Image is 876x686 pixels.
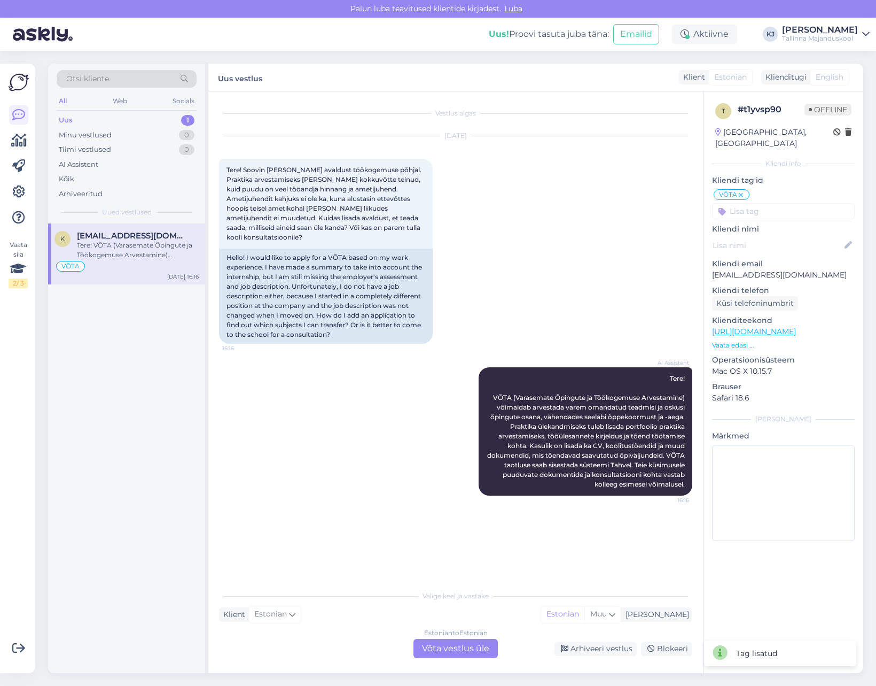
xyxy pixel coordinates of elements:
span: Offline [804,104,851,115]
input: Lisa nimi [713,240,842,251]
div: Arhiveeritud [59,189,103,199]
span: Muu [590,609,607,619]
div: [PERSON_NAME] [621,609,689,620]
div: [DATE] [219,131,692,141]
p: Operatsioonisüsteem [712,354,855,366]
span: AI Assistent [649,359,689,367]
p: Märkmed [712,430,855,442]
div: Hello! I would like to apply for a VÕTA based on my work experience. I have made a summary to tak... [219,249,433,344]
div: Estonian to Estonian [424,628,488,638]
p: Vaata edasi ... [712,341,855,350]
span: Otsi kliente [66,73,109,84]
div: Võta vestlus üle [413,639,498,658]
div: Tiimi vestlused [59,144,111,155]
span: VÕTA [61,263,80,269]
div: AI Assistent [59,159,98,170]
div: Kõik [59,174,74,184]
div: Aktiivne [672,25,737,44]
span: k [60,235,65,243]
p: [EMAIL_ADDRESS][DOMAIN_NAME] [712,269,855,281]
label: Uus vestlus [218,70,262,84]
div: All [57,94,69,108]
img: Askly Logo [9,72,29,93]
div: Uus [59,115,73,126]
span: kristel.soome@tmk.edu.ee [77,231,188,241]
div: Valige keel ja vastake [219,591,692,601]
a: [PERSON_NAME]Tallinna Majanduskool [782,26,870,43]
div: 1 [181,115,194,126]
div: Proovi tasuta juba täna: [489,28,609,41]
span: 16:16 [649,496,689,504]
div: KJ [763,27,778,42]
button: Emailid [613,24,659,44]
div: Tag lisatud [736,648,777,659]
div: Web [111,94,129,108]
p: Safari 18.6 [712,392,855,404]
p: Kliendi telefon [712,285,855,296]
span: Luba [501,4,526,13]
div: Tere! VÕTA (Varasemate Õpingute ja Töökogemuse Arvestamine) võimaldab arvestada varem omandatud t... [77,241,199,260]
div: [GEOGRAPHIC_DATA], [GEOGRAPHIC_DATA] [715,127,833,149]
div: [PERSON_NAME] [782,26,858,34]
p: Brauser [712,381,855,392]
div: Küsi telefoninumbrit [712,296,798,311]
span: VÕTA [719,191,737,198]
div: Klient [679,72,705,83]
span: Estonian [714,72,747,83]
div: # t1yvsp90 [738,103,804,116]
span: English [816,72,843,83]
div: 2 / 3 [9,279,28,288]
div: Klienditugi [761,72,807,83]
div: Vaata siia [9,240,28,288]
div: Klient [219,609,245,620]
input: Lisa tag [712,203,855,219]
div: Blokeeri [641,642,692,656]
div: [PERSON_NAME] [712,414,855,424]
a: [URL][DOMAIN_NAME] [712,327,796,336]
div: 0 [179,130,194,141]
div: Kliendi info [712,159,855,168]
p: Klienditeekond [712,315,855,326]
div: Estonian [541,606,584,622]
div: Arhiveeri vestlus [554,642,637,656]
span: t [722,107,725,115]
span: Estonian [254,608,287,620]
p: Mac OS X 10.15.7 [712,366,855,377]
b: Uus! [489,29,509,39]
div: Socials [170,94,197,108]
p: Kliendi nimi [712,223,855,235]
div: Tallinna Majanduskool [782,34,858,43]
div: Minu vestlused [59,130,112,141]
div: [DATE] 16:16 [167,273,199,281]
p: Kliendi email [712,258,855,269]
div: 0 [179,144,194,155]
span: Tere! Soovin [PERSON_NAME] avaldust töökogemuse põhjal. Praktika arvestamiseks [PERSON_NAME] kokk... [226,166,423,241]
div: Vestlus algas [219,109,692,118]
p: Kliendi tag'id [712,175,855,186]
span: Uued vestlused [102,207,152,217]
span: 16:16 [222,344,262,352]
